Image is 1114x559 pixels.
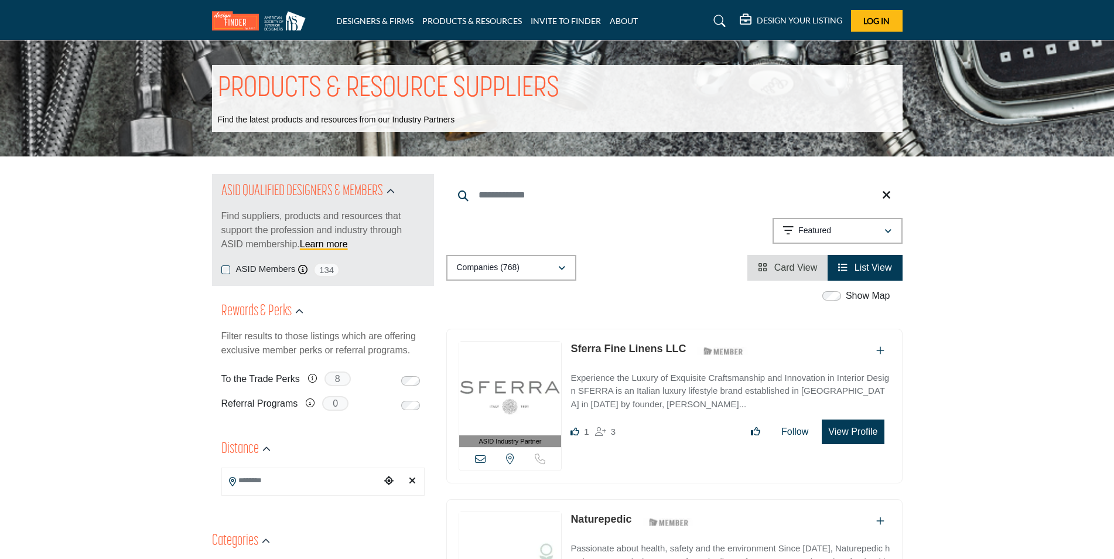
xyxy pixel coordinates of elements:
button: Like listing [743,420,768,444]
a: DESIGNERS & FIRMS [336,16,414,26]
p: Naturepedic [570,512,631,527]
img: Site Logo [212,11,312,30]
h2: Distance [221,439,259,460]
i: Like [570,427,579,436]
span: 0 [322,396,348,411]
button: Featured [773,218,903,244]
button: View Profile [822,420,884,444]
h2: Categories [212,531,258,552]
label: Show Map [846,289,890,303]
a: Search [702,12,733,30]
img: Sferra Fine Linens LLC [459,342,562,435]
li: Card View [747,255,828,281]
a: INVITE TO FINDER [531,16,601,26]
h1: PRODUCTS & RESOURCE SUPPLIERS [218,71,559,107]
span: 8 [324,371,351,386]
div: Followers [595,425,616,439]
label: Referral Programs [221,393,298,414]
span: Log In [863,16,890,26]
a: ASID Industry Partner [459,342,562,448]
p: Companies (768) [457,262,520,274]
img: ASID Members Badge Icon [697,344,750,359]
span: 1 [584,427,589,437]
p: Find suppliers, products and resources that support the profession and industry through ASID memb... [221,209,425,251]
p: Sferra Fine Linens LLC [570,341,686,357]
a: PRODUCTS & RESOURCES [422,16,522,26]
a: Sferra Fine Linens LLC [570,343,686,355]
span: 134 [313,263,340,277]
span: 3 [611,427,616,437]
a: Learn more [300,239,348,249]
a: Add To List [876,346,884,356]
a: Naturepedic [570,513,631,525]
input: Switch to To the Trade Perks [401,376,420,386]
p: Find the latest products and resources from our Industry Partners [218,114,455,126]
img: ASID Members Badge Icon [643,514,695,529]
a: ABOUT [610,16,638,26]
input: Search Keyword [446,181,903,209]
a: Add To List [876,516,884,526]
button: Follow [774,420,816,444]
h5: DESIGN YOUR LISTING [757,15,842,26]
div: Clear search location [404,469,421,494]
a: View List [838,263,891,272]
button: Log In [851,10,903,32]
input: ASID Members checkbox [221,265,230,274]
div: Choose your current location [380,469,398,494]
h2: Rewards & Perks [221,301,292,322]
li: List View [828,255,902,281]
div: DESIGN YOUR LISTING [740,14,842,28]
p: Filter results to those listings which are offering exclusive member perks or referral programs. [221,329,425,357]
span: ASID Industry Partner [479,437,541,446]
p: Featured [798,225,831,237]
p: Experience the Luxury of Exquisite Craftsmanship and Innovation in Interior Design SFERRA is an I... [570,371,890,411]
input: Search Location [222,469,380,492]
h2: ASID QUALIFIED DESIGNERS & MEMBERS [221,181,383,202]
span: Card View [774,263,818,272]
a: Experience the Luxury of Exquisite Craftsmanship and Innovation in Interior Design SFERRA is an I... [570,364,890,411]
button: Companies (768) [446,255,576,281]
span: List View [855,263,892,272]
input: Switch to Referral Programs [401,401,420,410]
label: ASID Members [236,263,296,276]
label: To the Trade Perks [221,369,300,389]
a: View Card [758,263,817,272]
